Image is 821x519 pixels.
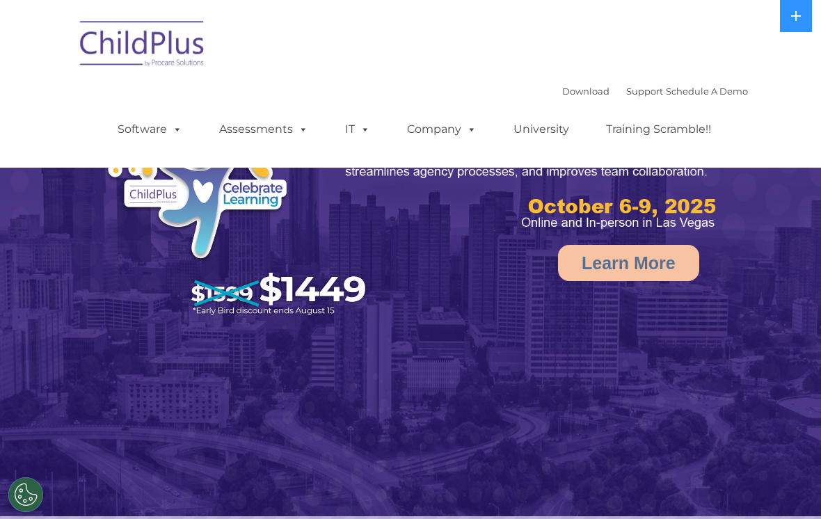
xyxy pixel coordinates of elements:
[558,245,699,281] a: Learn More
[73,11,212,81] img: ChildPlus by Procare Solutions
[666,86,748,97] a: Schedule A Demo
[331,115,384,143] a: IT
[393,115,491,143] a: Company
[626,86,663,97] a: Support
[104,115,196,143] a: Software
[562,86,609,97] a: Download
[592,115,725,143] a: Training Scramble!!
[562,86,748,97] font: |
[8,477,43,512] button: Cookies Settings
[500,115,583,143] a: University
[205,115,322,143] a: Assessments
